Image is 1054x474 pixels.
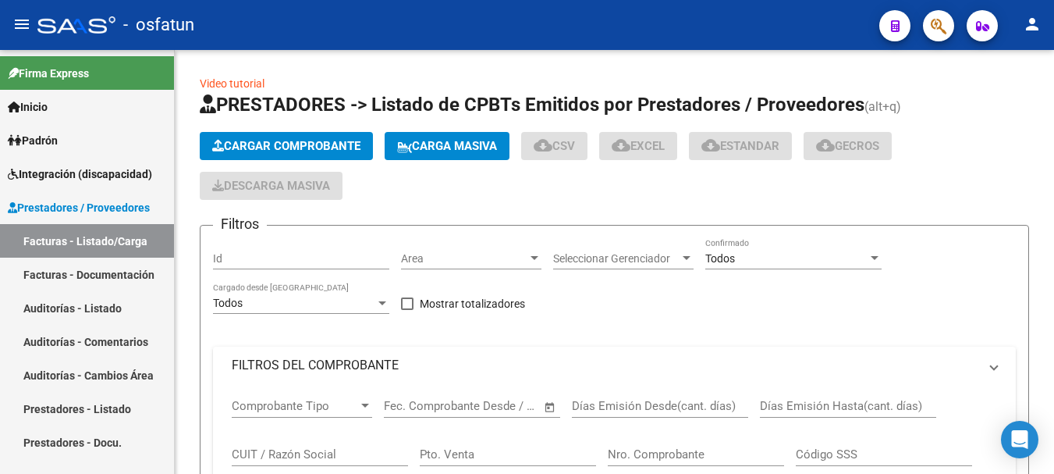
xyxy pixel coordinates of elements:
[212,139,360,153] span: Cargar Comprobante
[1023,15,1042,34] mat-icon: person
[8,199,150,216] span: Prestadores / Proveedores
[8,132,58,149] span: Padrón
[521,132,587,160] button: CSV
[213,213,267,235] h3: Filtros
[200,172,342,200] app-download-masive: Descarga masiva de comprobantes (adjuntos)
[123,8,194,42] span: - osfatun
[804,132,892,160] button: Gecros
[420,294,525,313] span: Mostrar totalizadores
[701,136,720,155] mat-icon: cloud_download
[385,132,509,160] button: Carga Masiva
[541,398,559,416] button: Open calendar
[553,252,680,266] span: Seleccionar Gerenciador
[200,94,864,116] span: PRESTADORES -> Listado de CPBTs Emitidos por Prestadores / Proveedores
[689,132,792,160] button: Estandar
[213,347,1016,384] mat-expansion-panel-header: FILTROS DEL COMPROBANTE
[534,136,552,155] mat-icon: cloud_download
[200,77,264,90] a: Video tutorial
[461,399,537,413] input: Fecha fin
[701,139,779,153] span: Estandar
[232,399,358,413] span: Comprobante Tipo
[816,136,835,155] mat-icon: cloud_download
[213,297,243,309] span: Todos
[612,136,630,155] mat-icon: cloud_download
[612,139,665,153] span: EXCEL
[200,132,373,160] button: Cargar Comprobante
[705,252,735,265] span: Todos
[599,132,677,160] button: EXCEL
[534,139,575,153] span: CSV
[8,166,152,183] span: Integración (discapacidad)
[8,65,89,82] span: Firma Express
[401,252,527,266] span: Area
[8,98,48,116] span: Inicio
[232,357,978,374] mat-panel-title: FILTROS DEL COMPROBANTE
[384,399,447,413] input: Fecha inicio
[212,179,330,193] span: Descarga Masiva
[816,139,879,153] span: Gecros
[1001,421,1038,458] div: Open Intercom Messenger
[200,172,342,200] button: Descarga Masiva
[12,15,31,34] mat-icon: menu
[864,99,901,114] span: (alt+q)
[397,139,497,153] span: Carga Masiva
